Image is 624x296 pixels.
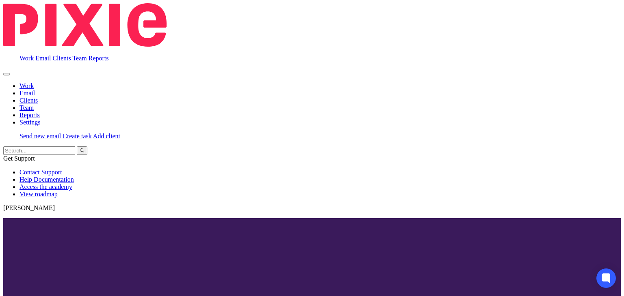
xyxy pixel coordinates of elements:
[19,191,58,197] a: View roadmap
[35,55,51,62] a: Email
[3,146,75,155] input: Search
[19,97,38,104] a: Clients
[3,204,621,212] p: [PERSON_NAME]
[89,55,109,62] a: Reports
[19,82,34,89] a: Work
[3,155,35,162] span: Get Support
[19,104,34,111] a: Team
[77,146,87,155] button: Search
[19,169,62,176] a: Contact Support
[19,183,72,190] a: Access the academy
[63,133,92,139] a: Create task
[3,3,167,47] img: Pixie
[19,90,35,97] a: Email
[72,55,87,62] a: Team
[93,133,120,139] a: Add client
[52,55,71,62] a: Clients
[19,119,41,126] a: Settings
[19,133,61,139] a: Send new email
[19,176,74,183] a: Help Documentation
[19,55,34,62] a: Work
[19,112,40,118] a: Reports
